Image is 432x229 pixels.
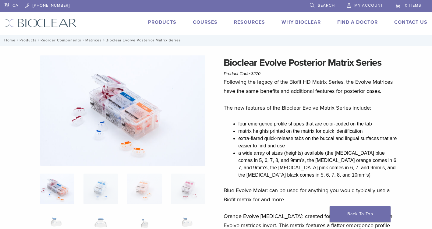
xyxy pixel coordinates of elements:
a: Why Bioclear [282,19,321,25]
span: 0 items [405,3,421,8]
span: / [37,39,41,42]
a: Back To Top [330,206,391,222]
h1: Bioclear Evolve Posterior Matrix Series [224,55,400,70]
a: Products [19,38,37,42]
img: Bioclear Evolve Posterior Matrix Series - Image 2 [83,174,118,204]
a: Reorder Components [41,38,81,42]
span: My Account [354,3,383,8]
span: / [16,39,19,42]
li: four emergence profile shapes that are color-coded on the tab [238,120,400,128]
p: The new features of the Bioclear Evolve Matrix Series include: [224,103,400,112]
li: a wide array of sizes (heights) available (the [MEDICAL_DATA] blue comes in 5, 6, 7, 8, and 9mm’s... [238,150,400,179]
span: 3270 [251,71,260,76]
li: extra-flared quick-release tabs on the buccal and lingual surfaces that are easier to find and use [238,135,400,150]
p: Following the legacy of the Biofit HD Matrix Series, the Evolve Matrices have the same benefits a... [224,77,400,96]
a: Products [148,19,176,25]
a: Find A Doctor [337,19,378,25]
span: Search [318,3,335,8]
span: Product Code: [224,71,260,76]
img: Bioclear Evolve Posterior Matrix Series - Image 3 [127,174,161,204]
span: / [102,39,106,42]
img: Bioclear Evolve Posterior Matrix Series - Image 4 [171,174,205,204]
a: Contact Us [394,19,427,25]
li: matrix heights printed on the matrix for quick identification [238,128,400,135]
a: Home [2,38,16,42]
img: Evolve-refills-2 [40,55,205,166]
img: Evolve-refills-2-324x324.jpg [40,174,74,204]
img: Bioclear [5,19,77,27]
a: Courses [193,19,218,25]
span: / [81,39,85,42]
a: Matrices [85,38,102,42]
p: Blue Evolve Molar: can be used for anything you would typically use a Biofit matrix for and more. [224,186,400,204]
a: Resources [234,19,265,25]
